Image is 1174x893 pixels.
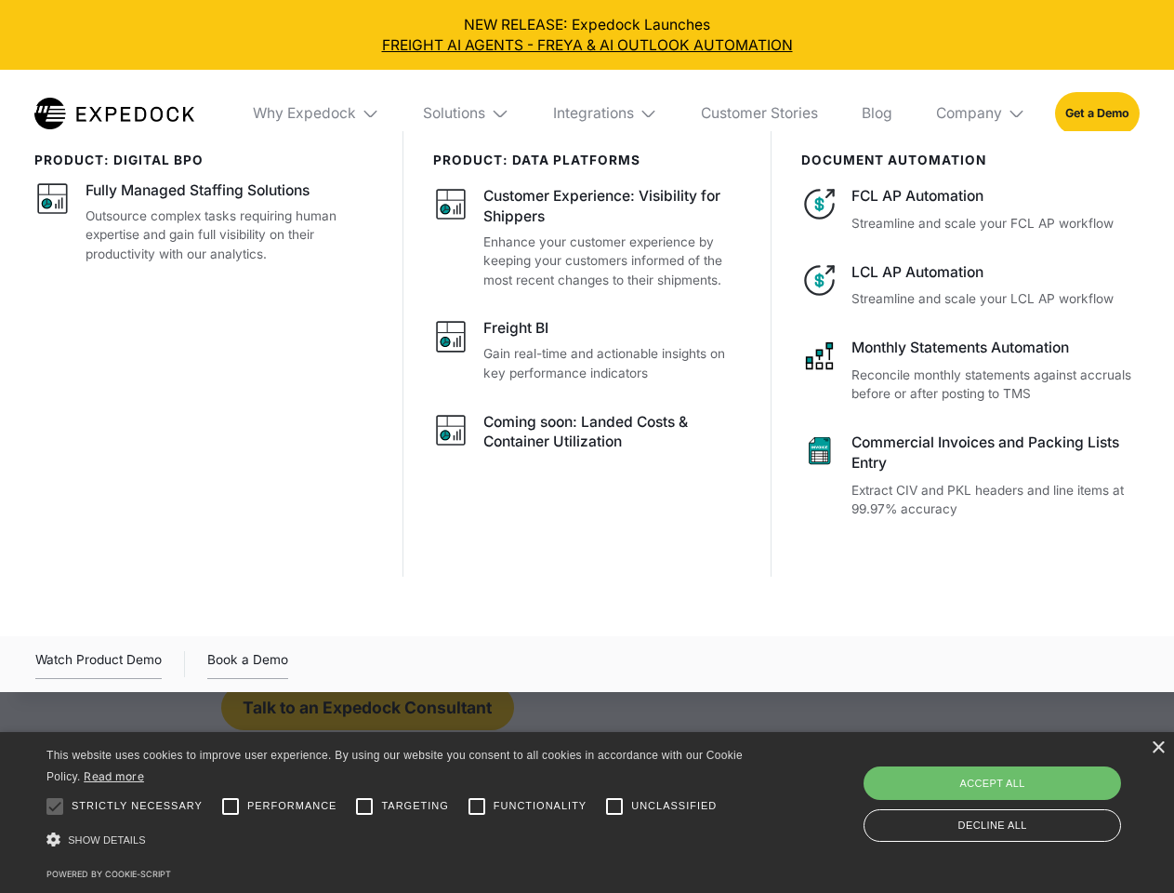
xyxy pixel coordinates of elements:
div: Coming soon: Landed Costs & Container Utilization [483,412,742,453]
div: Why Expedock [238,70,394,157]
p: Enhance your customer experience by keeping your customers informed of the most recent changes to... [483,233,742,290]
p: Reconcile monthly statements against accruals before or after posting to TMS [851,366,1139,404]
div: NEW RELEASE: Expedock Launches [15,15,1160,56]
div: PRODUCT: data platforms [433,153,743,167]
a: Book a Demo [207,649,288,679]
a: Freight BIGain real-time and actionable insights on key performance indicators [433,318,743,382]
p: Streamline and scale your LCL AP workflow [851,289,1139,309]
div: Customer Experience: Visibility for Shippers [483,186,742,227]
div: Show details [46,828,749,853]
a: open lightbox [35,649,162,679]
div: Commercial Invoices and Packing Lists Entry [851,433,1139,473]
div: Fully Managed Staffing Solutions [86,180,310,201]
div: LCL AP Automation [851,262,1139,283]
p: Gain real-time and actionable insights on key performance indicators [483,344,742,382]
a: Fully Managed Staffing SolutionsOutsource complex tasks requiring human expertise and gain full v... [34,180,374,263]
div: Watch Product Demo [35,649,162,679]
div: product: digital bpo [34,153,374,167]
a: Get a Demo [1055,92,1140,134]
div: document automation [801,153,1140,167]
div: Solutions [409,70,524,157]
div: Solutions [423,104,485,123]
span: Performance [247,798,337,814]
span: Unclassified [631,798,717,814]
a: Customer Experience: Visibility for ShippersEnhance your customer experience by keeping your cust... [433,186,743,289]
div: Monthly Statements Automation [851,338,1139,358]
p: Outsource complex tasks requiring human expertise and gain full visibility on their productivity ... [86,207,374,264]
a: FREIGHT AI AGENTS - FREYA & AI OUTLOOK AUTOMATION [15,35,1160,56]
a: Customer Stories [686,70,832,157]
a: Commercial Invoices and Packing Lists EntryExtract CIV and PKL headers and line items at 99.97% a... [801,433,1140,519]
p: Streamline and scale your FCL AP workflow [851,214,1139,233]
a: Monthly Statements AutomationReconcile monthly statements against accruals before or after postin... [801,338,1140,404]
span: Show details [68,834,146,846]
div: Company [936,104,1002,123]
a: LCL AP AutomationStreamline and scale your LCL AP workflow [801,262,1140,309]
span: Targeting [381,798,448,814]
div: Company [921,70,1040,157]
div: Why Expedock [253,104,356,123]
p: Extract CIV and PKL headers and line items at 99.97% accuracy [851,481,1139,519]
a: Read more [84,769,144,783]
a: Coming soon: Landed Costs & Container Utilization [433,412,743,459]
iframe: Chat Widget [864,692,1174,893]
span: Functionality [494,798,587,814]
span: Strictly necessary [72,798,203,814]
div: FCL AP Automation [851,186,1139,207]
div: Freight BI [483,318,548,339]
a: Blog [847,70,906,157]
a: FCL AP AutomationStreamline and scale your FCL AP workflow [801,186,1140,233]
a: Powered by cookie-script [46,869,171,879]
span: This website uses cookies to improve user experience. By using our website you consent to all coo... [46,749,743,783]
div: Integrations [553,104,634,123]
div: Integrations [538,70,672,157]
